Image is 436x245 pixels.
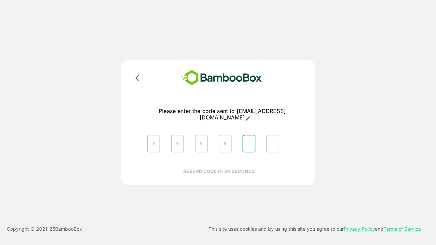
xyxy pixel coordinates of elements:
p: This site uses cookies and by using this site you agree to our and [208,225,421,233]
input: Please enter OTP character 1 [147,135,160,152]
p: Copyright © 2021- 25 BambooBox [7,225,82,233]
input: Please enter OTP character 6 [266,135,279,152]
img: bamboobox [172,68,272,87]
p: Please enter the code sent to [EMAIL_ADDRESS][DOMAIN_NAME] [142,108,303,121]
input: Please enter OTP character 2 [171,135,184,152]
input: Please enter OTP character 4 [219,135,232,152]
a: Privacy Policy [344,226,375,232]
input: Please enter OTP character 3 [195,135,208,152]
a: Terms of Service [384,226,421,232]
input: Please enter OTP character 5 [243,135,255,152]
